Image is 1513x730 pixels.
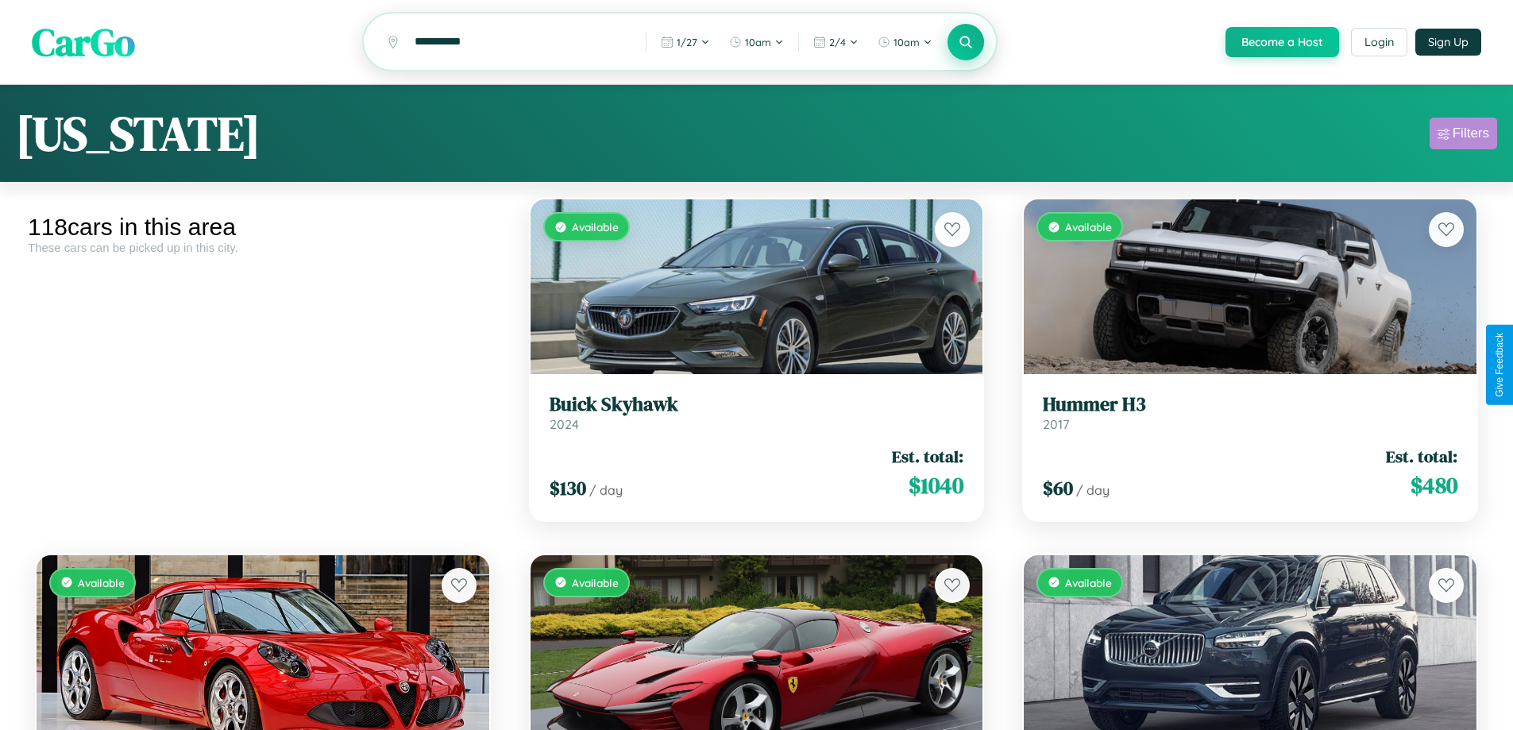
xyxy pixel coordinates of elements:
[1076,482,1110,498] span: / day
[677,36,697,48] span: 1 / 27
[1494,333,1505,397] div: Give Feedback
[892,445,963,468] span: Est. total:
[894,36,920,48] span: 10am
[721,29,792,55] button: 10am
[550,393,964,416] h3: Buick Skyhawk
[28,214,498,241] div: 118 cars in this area
[1043,416,1069,432] span: 2017
[16,101,261,166] h1: [US_STATE]
[909,469,963,501] span: $ 1040
[1386,445,1457,468] span: Est. total:
[572,576,619,589] span: Available
[653,29,718,55] button: 1/27
[550,475,586,501] span: $ 130
[829,36,846,48] span: 2 / 4
[870,29,940,55] button: 10am
[589,482,623,498] span: / day
[28,241,498,254] div: These cars can be picked up in this city.
[745,36,771,48] span: 10am
[1430,118,1497,149] button: Filters
[32,16,135,68] span: CarGo
[78,576,125,589] span: Available
[1043,393,1457,416] h3: Hummer H3
[1065,576,1112,589] span: Available
[1043,393,1457,432] a: Hummer H32017
[572,220,619,234] span: Available
[805,29,867,55] button: 2/4
[550,393,964,432] a: Buick Skyhawk2024
[1415,29,1481,56] button: Sign Up
[1043,475,1073,501] span: $ 60
[1411,469,1457,501] span: $ 480
[1225,27,1339,57] button: Become a Host
[1453,126,1489,141] div: Filters
[550,416,579,432] span: 2024
[1351,28,1407,56] button: Login
[1065,220,1112,234] span: Available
